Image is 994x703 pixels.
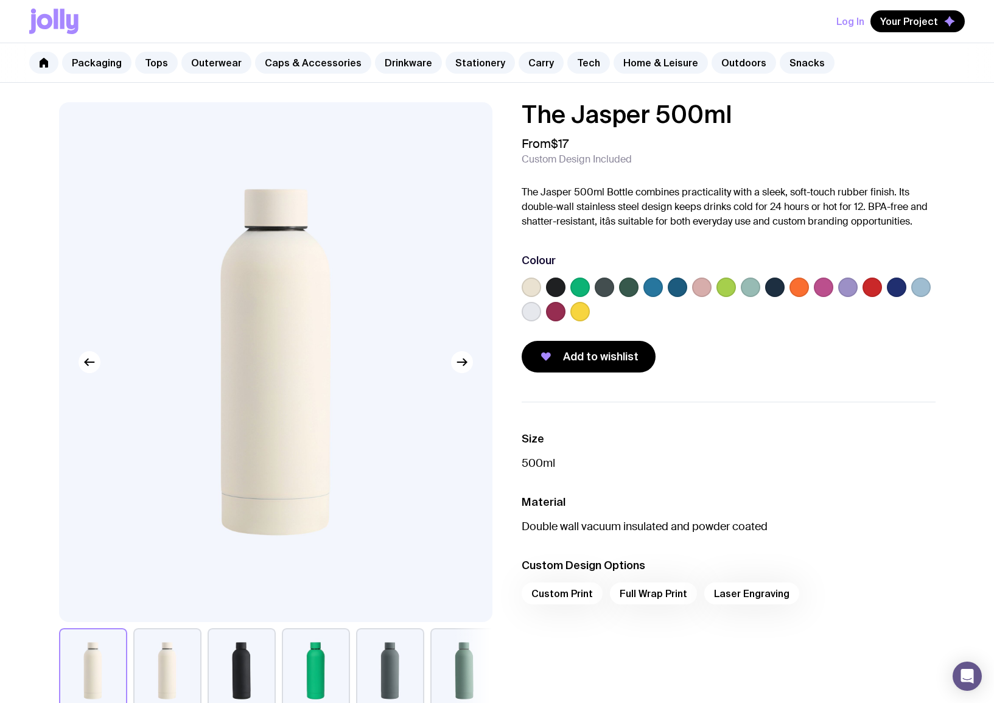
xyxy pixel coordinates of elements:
[522,253,556,268] h3: Colour
[712,52,776,74] a: Outdoors
[375,52,442,74] a: Drinkware
[522,519,936,534] p: Double wall vacuum insulated and powder coated
[522,456,936,470] p: 500ml
[522,102,936,127] h1: The Jasper 500ml
[181,52,251,74] a: Outerwear
[567,52,610,74] a: Tech
[614,52,708,74] a: Home & Leisure
[563,349,639,364] span: Add to wishlist
[522,185,936,229] p: The Jasper 500ml Bottle combines practicality with a sleek, soft-touch rubber finish. Its double-...
[522,341,656,372] button: Add to wishlist
[870,10,965,32] button: Your Project
[522,432,936,446] h3: Size
[522,153,632,166] span: Custom Design Included
[62,52,131,74] a: Packaging
[522,558,936,573] h3: Custom Design Options
[255,52,371,74] a: Caps & Accessories
[522,495,936,509] h3: Material
[880,15,938,27] span: Your Project
[836,10,864,32] button: Log In
[953,662,982,691] div: Open Intercom Messenger
[522,136,569,151] span: From
[519,52,564,74] a: Carry
[135,52,178,74] a: Tops
[446,52,515,74] a: Stationery
[780,52,835,74] a: Snacks
[551,136,569,152] span: $17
